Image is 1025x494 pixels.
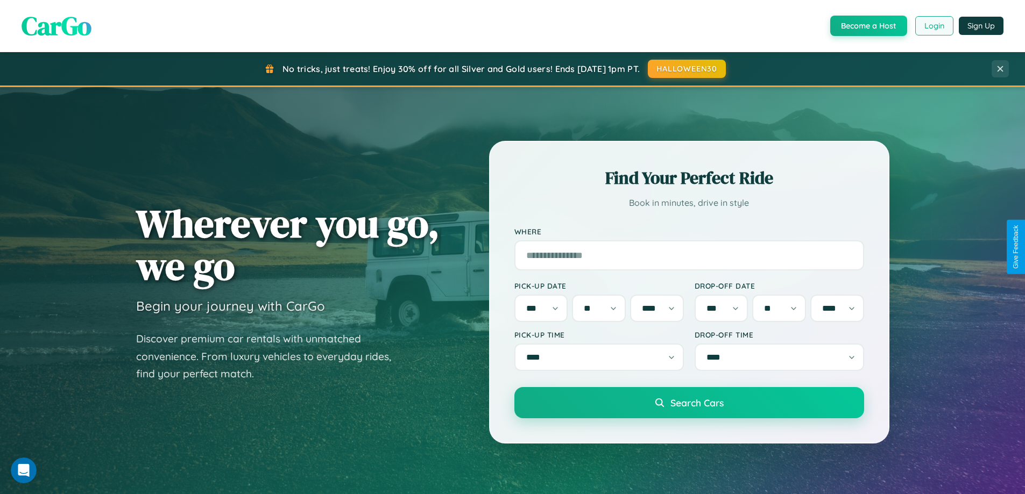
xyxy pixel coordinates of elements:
[282,63,640,74] span: No tricks, just treats! Enjoy 30% off for all Silver and Gold users! Ends [DATE] 1pm PT.
[136,298,325,314] h3: Begin your journey with CarGo
[514,195,864,211] p: Book in minutes, drive in style
[136,202,440,287] h1: Wherever you go, we go
[915,16,953,35] button: Login
[514,387,864,418] button: Search Cars
[959,17,1003,35] button: Sign Up
[695,281,864,290] label: Drop-off Date
[648,60,726,78] button: HALLOWEEN30
[670,397,724,409] span: Search Cars
[514,330,684,339] label: Pick-up Time
[514,227,864,236] label: Where
[22,8,91,44] span: CarGo
[830,16,907,36] button: Become a Host
[695,330,864,339] label: Drop-off Time
[1012,225,1020,269] div: Give Feedback
[11,457,37,483] iframe: Intercom live chat
[514,166,864,190] h2: Find Your Perfect Ride
[136,330,405,383] p: Discover premium car rentals with unmatched convenience. From luxury vehicles to everyday rides, ...
[514,281,684,290] label: Pick-up Date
